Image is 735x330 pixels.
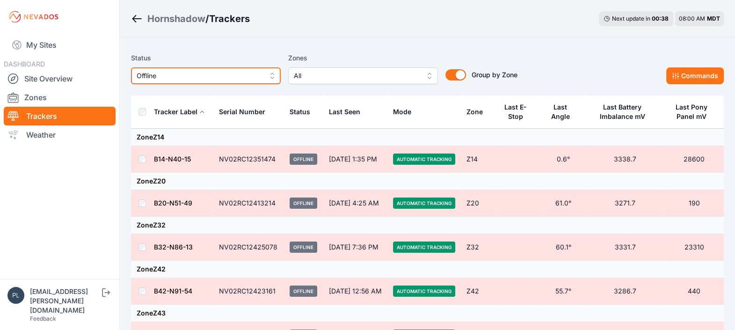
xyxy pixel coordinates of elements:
[290,154,317,165] span: Offline
[219,107,265,117] div: Serial Number
[219,101,273,123] button: Serial Number
[670,103,713,121] div: Last Pony Panel mV
[154,155,191,163] a: B14-N40-15
[4,69,116,88] a: Site Overview
[393,107,411,117] div: Mode
[213,234,284,261] td: NV02RC12425078
[586,234,664,261] td: 3331.7
[154,287,192,295] a: B42-N91-54
[290,286,317,297] span: Offline
[592,96,659,128] button: Last Battery Imbalance mV
[393,242,455,253] span: Automatic Tracking
[664,190,724,217] td: 190
[209,12,250,25] h3: Trackers
[329,101,382,123] div: Last Seen
[137,70,262,81] span: Offline
[205,12,209,25] span: /
[290,242,317,253] span: Offline
[546,96,581,128] button: Last Angle
[131,129,724,146] td: Zone Z14
[131,52,281,64] label: Status
[131,217,724,234] td: Zone Z32
[664,146,724,173] td: 28600
[131,305,724,322] td: Zone Z43
[666,67,724,84] button: Commands
[502,96,535,128] button: Last E-Stop
[290,198,317,209] span: Offline
[664,278,724,305] td: 440
[4,60,45,68] span: DASHBOARD
[323,234,387,261] td: [DATE] 7:36 PM
[461,278,496,305] td: Z42
[393,101,419,123] button: Mode
[213,190,284,217] td: NV02RC12413214
[664,234,724,261] td: 23310
[707,15,720,22] span: MDT
[294,70,419,81] span: All
[612,15,650,22] span: Next update in
[592,103,653,121] div: Last Battery Imbalance mV
[288,52,438,64] label: Zones
[30,287,100,315] div: [EMAIL_ADDRESS][PERSON_NAME][DOMAIN_NAME]
[461,234,496,261] td: Z32
[4,125,116,144] a: Weather
[541,146,586,173] td: 0.6°
[131,173,724,190] td: Zone Z20
[154,107,197,117] div: Tracker Label
[213,278,284,305] td: NV02RC12423161
[679,15,705,22] span: 08:00 AM
[541,278,586,305] td: 55.7°
[472,71,517,79] span: Group by Zone
[461,146,496,173] td: Z14
[502,103,529,121] div: Last E-Stop
[147,12,205,25] a: Hornshadow
[393,154,455,165] span: Automatic Tracking
[7,287,24,304] img: plsmith@sundt.com
[288,67,438,84] button: All
[30,315,56,322] a: Feedback
[586,190,664,217] td: 3271.7
[4,107,116,125] a: Trackers
[670,96,718,128] button: Last Pony Panel mV
[461,190,496,217] td: Z20
[131,7,250,31] nav: Breadcrumb
[154,101,205,123] button: Tracker Label
[213,146,284,173] td: NV02RC12351474
[290,101,318,123] button: Status
[586,278,664,305] td: 3286.7
[393,286,455,297] span: Automatic Tracking
[586,146,664,173] td: 3338.7
[4,88,116,107] a: Zones
[466,101,490,123] button: Zone
[290,107,310,117] div: Status
[541,234,586,261] td: 60.1°
[131,261,724,278] td: Zone Z42
[466,107,483,117] div: Zone
[7,9,60,24] img: Nevados
[154,243,193,251] a: B32-N86-13
[541,190,586,217] td: 61.0°
[323,146,387,173] td: [DATE] 1:35 PM
[546,103,574,121] div: Last Angle
[154,199,192,207] a: B20-N51-49
[4,34,116,56] a: My Sites
[393,198,455,209] span: Automatic Tracking
[323,278,387,305] td: [DATE] 12:56 AM
[652,15,669,22] div: 00 : 38
[131,67,281,84] button: Offline
[323,190,387,217] td: [DATE] 4:25 AM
